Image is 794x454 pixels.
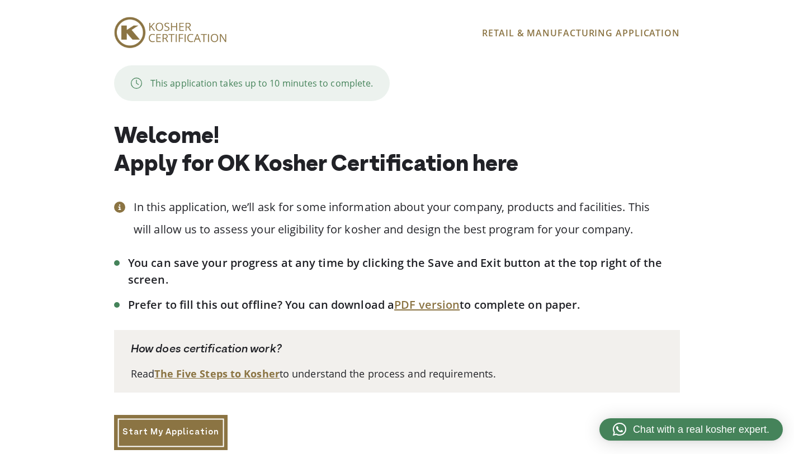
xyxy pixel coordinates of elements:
a: Chat with a real kosher expert. [599,418,783,441]
a: PDF version [394,297,460,312]
p: This application takes up to 10 minutes to complete. [150,77,373,90]
p: RETAIL & MANUFACTURING APPLICATION [482,26,680,40]
p: How does certification work? [131,341,663,358]
a: The Five Steps to Kosher [154,367,279,380]
p: Read to understand the process and requirements. [131,366,663,381]
p: In this application, we’ll ask for some information about your company, products and facilities. ... [134,196,680,241]
a: Start My Application [114,415,228,450]
h1: Welcome! Apply for OK Kosher Certification here [114,123,680,179]
li: You can save your progress at any time by clicking the Save and Exit button at the top right of t... [128,255,680,288]
span: Chat with a real kosher expert. [633,422,769,437]
li: Prefer to fill this out offline? You can download a to complete on paper. [128,297,680,313]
